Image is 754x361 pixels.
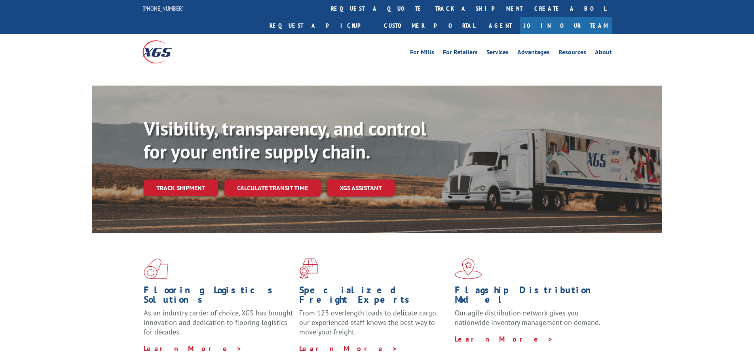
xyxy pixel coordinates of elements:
[299,308,449,344] p: From 123 overlength loads to delicate cargo, our experienced staff knows the best way to move you...
[455,258,482,279] img: xgs-icon-flagship-distribution-model-red
[410,49,434,58] a: For Mills
[299,285,449,308] h1: Specialized Freight Experts
[144,308,293,336] span: As an industry carrier of choice, XGS has brought innovation and dedication to flooring logistics...
[142,4,184,12] a: [PHONE_NUMBER]
[378,17,481,34] a: Customer Portal
[299,344,398,353] a: Learn More >
[481,17,520,34] a: Agent
[144,116,426,164] b: Visibility, transparency, and control for your entire supply chain.
[517,49,550,58] a: Advantages
[299,258,318,279] img: xgs-icon-focused-on-flooring-red
[520,17,612,34] a: Join Our Team
[595,49,612,58] a: About
[224,180,321,197] a: Calculate transit time
[144,180,218,196] a: Track shipment
[486,49,509,58] a: Services
[455,285,604,308] h1: Flagship Distribution Model
[144,285,293,308] h1: Flooring Logistics Solutions
[443,49,478,58] a: For Retailers
[558,49,586,58] a: Resources
[327,180,395,197] a: XGS ASSISTANT
[144,344,242,353] a: Learn More >
[264,17,378,34] a: Request a pickup
[455,308,600,327] span: Our agile distribution network gives you nationwide inventory management on demand.
[455,334,553,344] a: Learn More >
[144,258,168,279] img: xgs-icon-total-supply-chain-intelligence-red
